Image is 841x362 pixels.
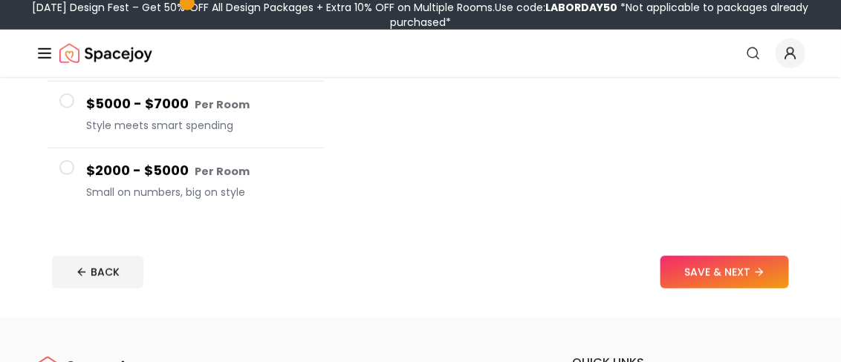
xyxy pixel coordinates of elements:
[48,82,325,148] button: $5000 - $7000 Per RoomStyle meets smart spending
[660,256,789,289] button: SAVE & NEXT
[52,256,143,289] button: BACK
[59,39,152,68] img: Spacejoy Logo
[195,97,250,112] small: Per Room
[36,30,805,77] nav: Global
[86,93,313,115] h4: $5000 - $7000
[86,160,313,182] h4: $2000 - $5000
[48,148,325,214] button: $2000 - $5000 Per RoomSmall on numbers, big on style
[59,39,152,68] a: Spacejoy
[86,118,313,133] span: Style meets smart spending
[195,164,250,179] small: Per Room
[86,185,313,200] span: Small on numbers, big on style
